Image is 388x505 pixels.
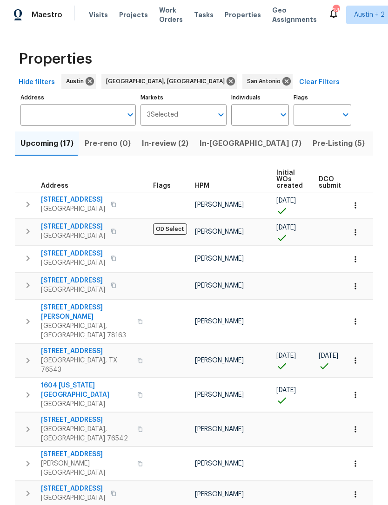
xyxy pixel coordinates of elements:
label: Markets [140,95,227,100]
span: [PERSON_NAME] [195,318,244,325]
span: [PERSON_NAME] [195,202,244,208]
span: Pre-Listing (5) [313,137,365,150]
span: [GEOGRAPHIC_DATA] [41,493,105,503]
span: [GEOGRAPHIC_DATA] [41,400,132,409]
label: Address [20,95,136,100]
span: Clear Filters [299,77,340,88]
span: [DATE] [276,224,296,231]
span: Hide filters [19,77,55,88]
span: Projects [119,10,148,20]
span: [GEOGRAPHIC_DATA] [41,204,105,214]
button: Open [339,108,352,121]
span: [PERSON_NAME] [195,426,244,433]
span: In-[GEOGRAPHIC_DATA] (7) [200,137,301,150]
span: DCO submitted [319,176,352,189]
span: HPM [195,183,209,189]
span: [DATE] [276,197,296,204]
span: [GEOGRAPHIC_DATA], [GEOGRAPHIC_DATA] [106,77,228,86]
span: 1604 [US_STATE][GEOGRAPHIC_DATA] [41,381,132,400]
span: [GEOGRAPHIC_DATA] [41,285,105,295]
span: [DATE] [276,353,296,359]
div: Austin [61,74,96,89]
span: Austin + 2 [354,10,385,20]
span: [PERSON_NAME][GEOGRAPHIC_DATA] [41,459,132,478]
button: Open [277,108,290,121]
div: 24 [333,6,339,15]
button: Open [124,108,137,121]
span: [PERSON_NAME] [195,256,244,262]
span: Properties [19,54,92,64]
span: Visits [89,10,108,20]
div: San Antonio [242,74,293,89]
span: [GEOGRAPHIC_DATA], TX 76543 [41,356,132,374]
span: OD Select [153,223,187,235]
span: Austin [66,77,87,86]
span: [STREET_ADDRESS] [41,276,105,285]
label: Individuals [231,95,289,100]
span: 3 Selected [147,111,178,119]
span: [STREET_ADDRESS] [41,484,105,493]
span: [GEOGRAPHIC_DATA], [GEOGRAPHIC_DATA] 76542 [41,425,132,443]
span: Upcoming (17) [20,137,74,150]
button: Open [214,108,227,121]
div: [GEOGRAPHIC_DATA], [GEOGRAPHIC_DATA] [101,74,237,89]
span: Properties [225,10,261,20]
span: [PERSON_NAME] [195,460,244,467]
span: [STREET_ADDRESS] [41,222,105,231]
span: [STREET_ADDRESS] [41,249,105,258]
span: Geo Assignments [272,6,317,24]
span: Work Orders [159,6,183,24]
label: Flags [294,95,351,100]
span: In-review (2) [142,137,188,150]
span: Pre-reno (0) [85,137,131,150]
span: Tasks [194,12,214,18]
span: [PERSON_NAME] [195,357,244,364]
span: [STREET_ADDRESS] [41,347,132,356]
span: [STREET_ADDRESS][PERSON_NAME] [41,303,132,321]
span: Initial WOs created [276,170,303,189]
span: Flags [153,183,171,189]
span: Address [41,183,68,189]
span: [GEOGRAPHIC_DATA] [41,258,105,268]
span: [GEOGRAPHIC_DATA] [41,231,105,241]
span: [GEOGRAPHIC_DATA], [GEOGRAPHIC_DATA] 78163 [41,321,132,340]
span: [DATE] [276,387,296,394]
span: [STREET_ADDRESS] [41,450,132,459]
span: [DATE] [319,353,338,359]
button: Hide filters [15,74,59,91]
span: San Antonio [247,77,284,86]
span: [PERSON_NAME] [195,282,244,289]
span: [PERSON_NAME] [195,229,244,235]
button: Clear Filters [295,74,343,91]
span: [STREET_ADDRESS] [41,195,105,204]
span: [PERSON_NAME] [195,491,244,498]
span: [PERSON_NAME] [195,392,244,398]
span: Maestro [32,10,62,20]
span: [STREET_ADDRESS] [41,415,132,425]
